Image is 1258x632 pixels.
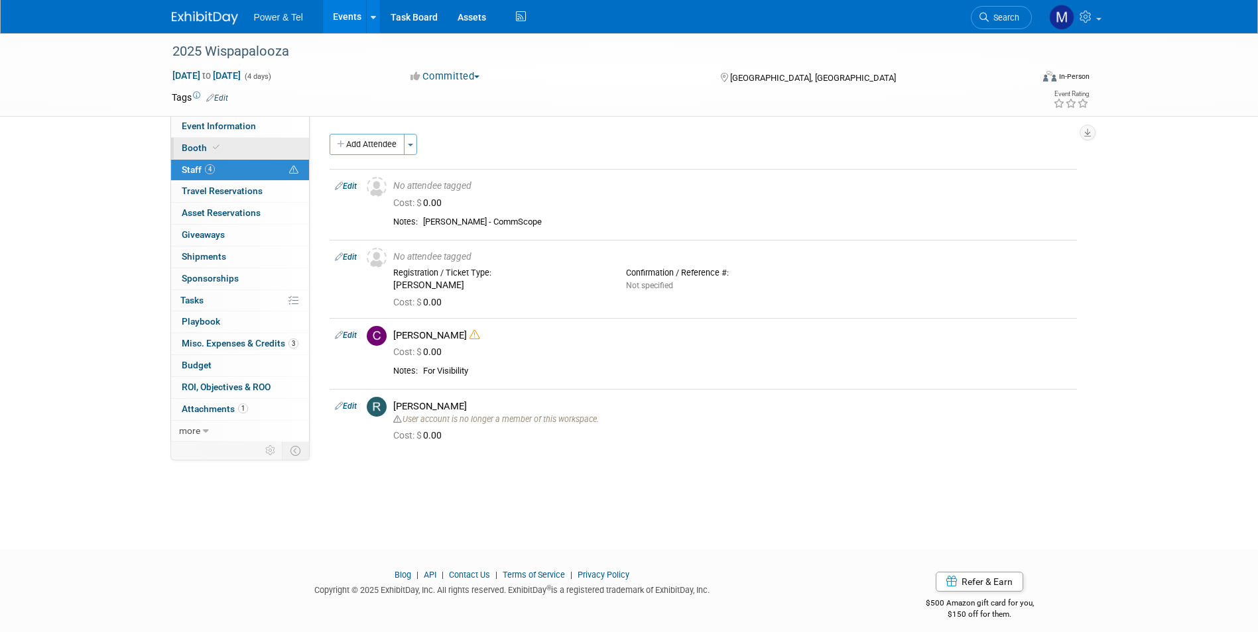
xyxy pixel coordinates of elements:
span: (4 days) [243,72,271,81]
span: [GEOGRAPHIC_DATA], [GEOGRAPHIC_DATA] [730,73,896,83]
span: Shipments [182,251,226,262]
span: Cost: $ [393,297,423,307]
a: Edit [335,252,357,262]
a: Event Information [171,116,309,137]
a: API [424,570,436,580]
div: $150 off for them. [873,609,1087,620]
span: | [413,570,422,580]
div: User account is no longer a member of this workspace. [393,413,1072,425]
div: Registration / Ticket Type: [393,268,606,278]
div: No attendee tagged [393,180,1072,192]
span: 3 [288,339,298,348]
span: 0.00 [393,430,447,441]
div: [PERSON_NAME] - CommScope [423,217,1072,228]
div: Confirmation / Reference #: [626,268,839,278]
span: [DATE] [DATE] [172,70,241,81]
span: 4 [205,164,215,174]
a: Misc. Expenses & Credits3 [171,333,309,354]
span: Booth [182,142,222,153]
a: Giveaways [171,225,309,246]
a: Contact Us [449,570,490,580]
div: Event Rating [1053,91,1089,97]
div: [PERSON_NAME] [393,400,1072,413]
div: No attendee tagged [393,251,1072,263]
a: Booth [171,138,309,159]
img: Unassigned-User-Icon.png [367,177,387,197]
td: Toggle Event Tabs [282,442,309,459]
a: Budget [171,355,309,376]
span: Cost: $ [393,430,423,441]
a: Travel Reservations [171,181,309,202]
span: Misc. Expenses & Credits [182,338,298,348]
td: Tags [172,91,228,104]
span: to [200,70,213,81]
span: Asset Reservations [182,207,261,218]
span: Travel Reservations [182,185,263,196]
span: 0.00 [393,297,447,307]
span: 1 [238,403,248,413]
span: Search [989,13,1019,23]
a: Edit [335,182,357,191]
span: ROI, Objectives & ROO [182,382,271,392]
img: R.jpg [367,397,387,417]
span: Sponsorships [182,273,239,284]
span: | [567,570,576,580]
span: Staff [182,164,215,175]
a: Asset Reservations [171,203,309,224]
a: Shipments [171,246,309,268]
a: Edit [335,401,357,411]
span: Playbook [182,316,220,327]
span: 0.00 [393,346,447,357]
span: 0.00 [393,197,447,208]
a: Playbook [171,311,309,333]
img: C.jpg [367,326,387,346]
a: Attachments1 [171,399,309,420]
span: Event Information [182,121,256,131]
div: 2025 Wispapalooza [168,40,1012,64]
td: Personalize Event Tab Strip [259,442,283,459]
i: Double-book Warning! [470,330,479,340]
span: Power & Tel [254,12,303,23]
a: Terms of Service [503,570,565,580]
sup: ® [546,584,551,592]
div: [PERSON_NAME] [393,280,606,291]
span: Giveaways [182,229,225,240]
div: Copyright © 2025 ExhibitDay, Inc. All rights reserved. ExhibitDay is a registered trademark of Ex... [172,581,853,596]
img: ExhibitDay [172,11,238,25]
a: ROI, Objectives & ROO [171,377,309,398]
img: Format-Inperson.png [1043,71,1056,81]
span: Not specified [626,281,673,290]
a: Edit [335,331,357,340]
a: Privacy Policy [578,570,629,580]
div: Event Format [954,69,1090,89]
button: Add Attendee [330,134,405,155]
span: more [179,425,200,436]
img: Madalyn Bobbitt [1049,5,1074,30]
i: Booth reservation complete [213,144,220,151]
div: In-Person [1058,72,1090,81]
a: Tasks [171,290,309,311]
span: | [438,570,447,580]
span: Attachments [182,403,248,414]
span: Cost: $ [393,197,423,208]
span: Potential Scheduling Conflict -- at least one attendee is tagged in another overlapping event. [289,164,298,176]
div: Notes: [393,217,418,227]
button: Committed [406,70,485,83]
span: Budget [182,360,212,370]
span: Tasks [180,295,204,305]
span: Cost: $ [393,346,423,357]
div: [PERSON_NAME] [393,329,1072,342]
div: Notes: [393,366,418,376]
a: Refer & Earn [936,572,1023,592]
a: Search [971,6,1032,29]
a: Blog [395,570,411,580]
img: Unassigned-User-Icon.png [367,248,387,268]
a: more [171,421,309,442]
a: Staff4 [171,160,309,181]
div: $500 Amazon gift card for you, [873,589,1087,619]
a: Edit [206,93,228,103]
a: Sponsorships [171,268,309,290]
div: For Visibility [423,366,1072,377]
span: | [492,570,501,580]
